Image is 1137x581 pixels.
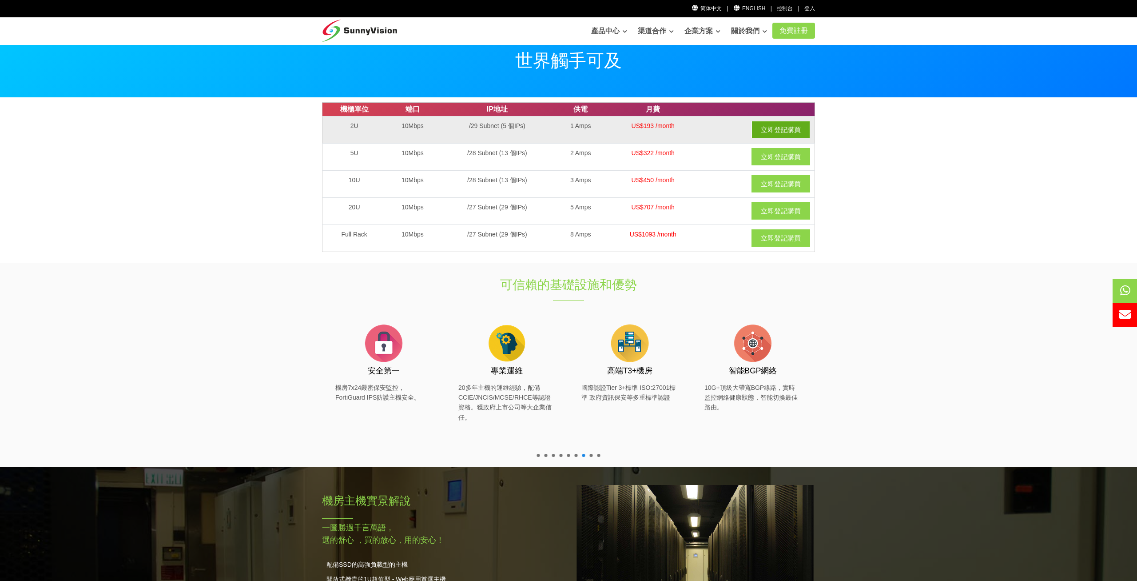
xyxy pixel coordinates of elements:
[733,5,765,12] a: English
[555,224,606,252] td: 8 Amps
[439,197,555,224] td: /27 Subnet (29 個IPs)
[630,231,676,238] span: US$1093 /month
[606,103,700,116] th: 月費
[632,149,675,156] span: US$322 /month
[421,276,716,293] h1: 可信賴的基礎設施和優勢
[632,176,675,184] span: US$450 /month
[684,22,720,40] a: 企業方案
[704,365,801,377] h3: 智能BGP網絡
[638,22,674,40] a: 渠道合作
[751,229,810,247] a: 立即登記購買
[772,23,815,39] a: 免費註冊
[386,170,439,197] td: 10Mbps
[458,365,555,377] h3: 專業運維
[555,143,606,170] td: 2 Amps
[439,116,555,143] td: /29 Subnet (5 個IPs)
[322,52,815,69] p: 世界觸手可及
[798,4,799,13] li: |
[581,383,678,403] p: 國際認證Tier 3+標準 ISO:27001標準 政府資訊保安等多重標準認證
[386,103,439,116] th: 端口
[555,170,606,197] td: 3 Amps
[632,204,675,211] span: US$707 /month
[386,197,439,224] td: 10Mbps
[322,197,386,224] td: 20U
[731,321,775,365] img: flat-internet.png
[439,224,555,252] td: /27 Subnet (29 個IPs)
[386,143,439,170] td: 10Mbps
[386,224,439,252] td: 10Mbps
[386,116,439,143] td: 10Mbps
[591,22,627,40] a: 產品中心
[581,365,678,377] h3: 高端T3+機房
[751,175,810,192] a: 立即登記購買
[771,4,772,13] li: |
[335,365,432,377] h3: 安全第一
[608,321,652,365] img: flat-server.png
[322,143,386,170] td: 5U
[322,224,386,252] td: Full Rack
[322,103,386,116] th: 機櫃單位
[322,560,562,569] li: 配備SSD的高強負載型的主機
[751,202,810,220] a: 立即登記購買
[485,321,529,365] img: flat-ai.png
[322,116,386,143] td: 2U
[362,321,406,365] img: flat-security.png
[439,143,555,170] td: /28 Subnet (13 個IPs)
[731,22,767,40] a: 關於我們
[751,121,810,138] a: 立即登記購買
[804,5,815,12] a: 登入
[555,116,606,143] td: 1 Amps
[777,5,793,12] a: 控制台
[458,383,555,423] p: 20多年主機的運維經驗，配備CCIE/JNCIS/MCSE/RHCE等認證資格。獲政府上市公司等大企業信任。
[555,103,606,116] th: 供電
[335,383,432,403] p: 機房7x24嚴密保安監控，FortiGuard IPS防護主機安全。
[691,5,722,12] a: 简体中文
[322,170,386,197] td: 10U
[322,493,562,509] h2: 機房主機實景解說
[704,383,801,413] p: 10G+頂級大帶寬BGP線路，實時監控網絡健康狀態，智能切換最佳路由。
[322,521,562,546] p: 一圖勝過千言萬語， 選的舒心 ，買的放心，用的安心！
[439,103,555,116] th: IP地址
[555,197,606,224] td: 5 Amps
[632,122,675,129] span: US$193 /month
[751,148,810,165] a: 立即登記購買
[439,170,555,197] td: /28 Subnet (13 個IPs)
[727,4,728,13] li: |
